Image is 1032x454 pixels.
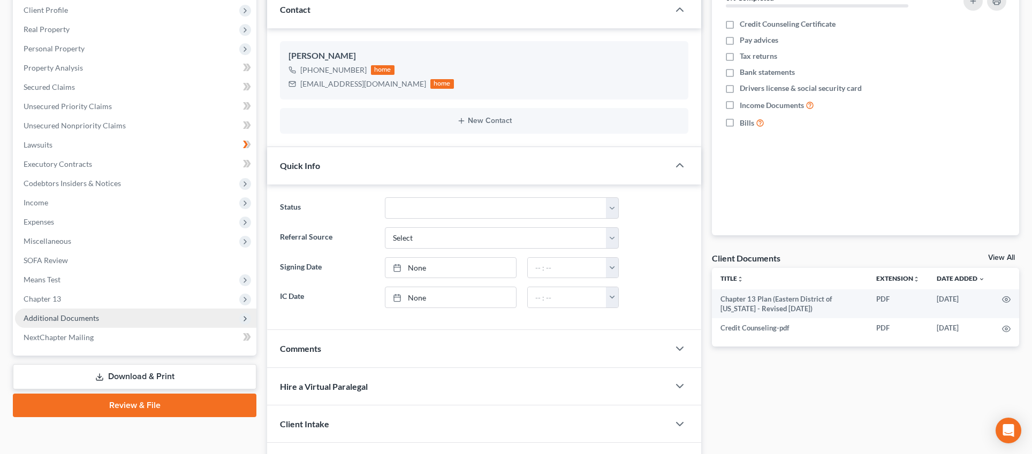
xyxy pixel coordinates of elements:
span: Property Analysis [24,63,83,72]
span: Unsecured Priority Claims [24,102,112,111]
div: [PERSON_NAME] [289,50,680,63]
a: Unsecured Nonpriority Claims [15,116,256,135]
i: expand_more [978,276,985,282]
label: Referral Source [275,227,380,249]
a: None [385,287,517,307]
td: Chapter 13 Plan (Eastern District of [US_STATE] - Revised [DATE]) [712,289,868,319]
span: Bank statements [740,67,795,78]
span: Additional Documents [24,313,99,322]
a: Property Analysis [15,58,256,78]
i: unfold_more [913,276,920,282]
td: Credit Counseling-pdf [712,318,868,337]
span: Tax returns [740,51,777,61]
a: SOFA Review [15,251,256,270]
a: Extensionunfold_more [876,274,920,282]
a: Unsecured Priority Claims [15,97,256,116]
span: Hire a Virtual Paralegal [280,381,368,391]
span: Bills [740,118,754,128]
div: [EMAIL_ADDRESS][DOMAIN_NAME] [300,79,426,89]
span: Quick Info [280,160,320,171]
span: Comments [280,343,321,353]
label: Signing Date [275,257,380,279]
span: Codebtors Insiders & Notices [24,179,121,188]
td: [DATE] [928,318,993,337]
div: Open Intercom Messenger [996,418,1021,443]
span: Unsecured Nonpriority Claims [24,121,126,130]
div: [PHONE_NUMBER] [300,65,367,75]
span: Pay advices [740,35,778,45]
a: Lawsuits [15,135,256,155]
div: home [430,79,454,89]
span: Drivers license & social security card [740,83,862,94]
span: Income [24,198,48,207]
label: Status [275,197,380,219]
span: Credit Counseling Certificate [740,19,836,29]
span: Lawsuits [24,140,52,149]
span: Means Test [24,275,60,284]
span: Chapter 13 [24,294,61,303]
a: Titleunfold_more [720,274,743,282]
a: Download & Print [13,364,256,389]
span: Income Documents [740,100,804,111]
a: Executory Contracts [15,155,256,174]
input: -- : -- [528,287,606,307]
td: PDF [868,318,928,337]
input: -- : -- [528,258,606,278]
i: unfold_more [737,276,743,282]
td: PDF [868,289,928,319]
a: Secured Claims [15,78,256,97]
a: Date Added expand_more [937,274,985,282]
a: None [385,258,517,278]
button: New Contact [289,117,680,125]
span: Personal Property [24,44,85,53]
span: Miscellaneous [24,236,71,245]
span: Client Profile [24,5,68,14]
span: Executory Contracts [24,159,92,168]
a: View All [988,254,1015,261]
div: home [371,65,394,75]
span: NextChapter Mailing [24,333,94,342]
span: Secured Claims [24,82,75,91]
span: Real Property [24,25,70,34]
span: Contact [280,4,310,14]
span: Expenses [24,217,54,226]
div: Client Documents [712,252,780,264]
span: SOFA Review [24,256,68,265]
span: Client Intake [280,419,329,429]
td: [DATE] [928,289,993,319]
a: NextChapter Mailing [15,328,256,347]
label: IC Date [275,287,380,308]
a: Review & File [13,394,256,417]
